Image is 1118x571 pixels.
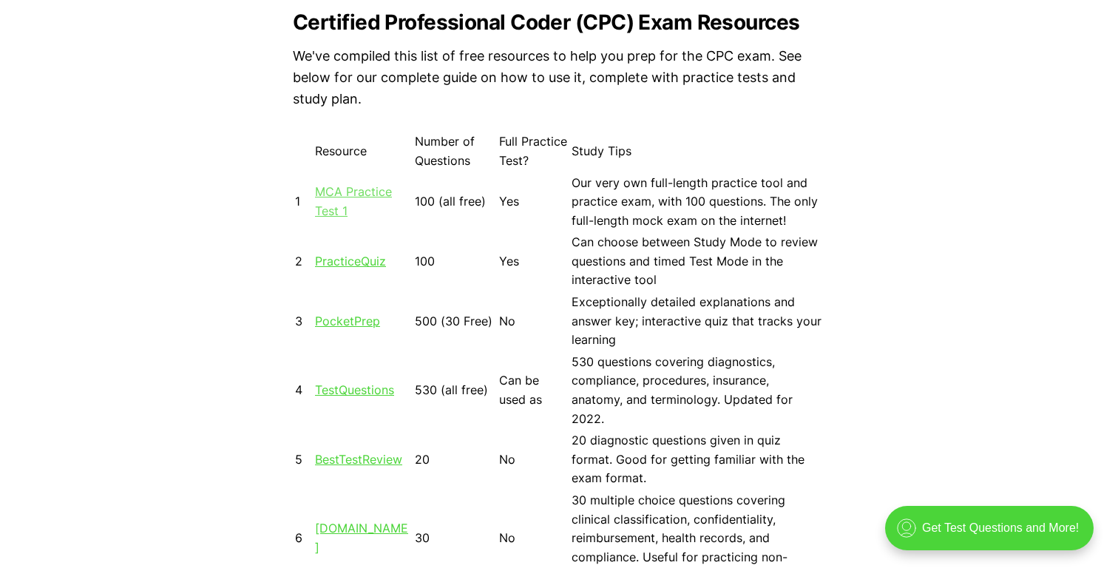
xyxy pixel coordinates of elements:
[414,232,497,291] td: 100
[315,314,380,328] a: PocketPrep
[294,292,313,351] td: 3
[294,352,313,429] td: 4
[498,430,569,489] td: No
[414,352,497,429] td: 530 (all free)
[498,132,569,171] td: Full Practice Test?
[315,184,392,218] a: MCA Practice Test 1
[315,521,408,555] a: [DOMAIN_NAME]
[314,132,413,171] td: Resource
[498,352,569,429] td: Can be used as
[571,173,824,232] td: Our very own full-length practice tool and practice exam, with 100 questions. The only full-lengt...
[498,232,569,291] td: Yes
[873,499,1118,571] iframe: portal-trigger
[571,232,824,291] td: Can choose between Study Mode to review questions and timed Test Mode in the interactive tool
[571,430,824,489] td: 20 diagnostic questions given in quiz format. Good for getting familiar with the exam format.
[498,292,569,351] td: No
[294,232,313,291] td: 2
[498,173,569,232] td: Yes
[315,382,394,397] a: TestQuestions
[571,132,824,171] td: Study Tips
[315,452,402,467] a: BestTestReview
[293,10,825,34] h2: Certified Professional Coder (CPC) Exam Resources
[294,430,313,489] td: 5
[414,173,497,232] td: 100 (all free)
[571,292,824,351] td: Exceptionally detailed explanations and answer key; interactive quiz that tracks your learning
[315,254,386,268] a: PracticeQuiz
[414,430,497,489] td: 20
[414,292,497,351] td: 500 (30 Free)
[294,173,313,232] td: 1
[571,352,824,429] td: 530 questions covering diagnostics, compliance, procedures, insurance, anatomy, and terminology. ...
[414,132,497,171] td: Number of Questions
[293,46,825,109] p: We've compiled this list of free resources to help you prep for the CPC exam. See below for our c...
